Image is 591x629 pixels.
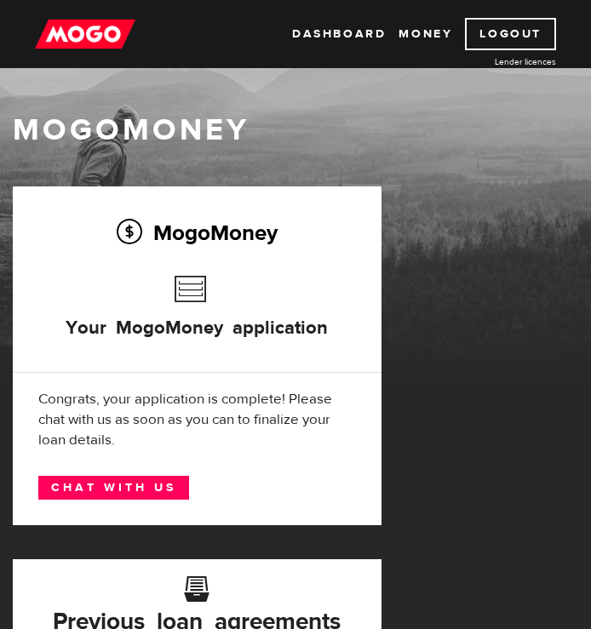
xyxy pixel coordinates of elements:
a: Lender licences [428,55,556,68]
iframe: LiveChat chat widget [250,233,591,629]
h1: MogoMoney [13,112,578,148]
h3: Your MogoMoney application [66,267,328,364]
a: Money [399,18,452,50]
a: Chat with us [38,476,189,500]
a: Logout [465,18,556,50]
div: Congrats, your application is complete! Please chat with us as soon as you can to finalize your l... [38,389,356,450]
a: Dashboard [292,18,386,50]
img: mogo_logo-11ee424be714fa7cbb0f0f49df9e16ec.png [35,18,135,50]
h2: MogoMoney [38,214,356,250]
